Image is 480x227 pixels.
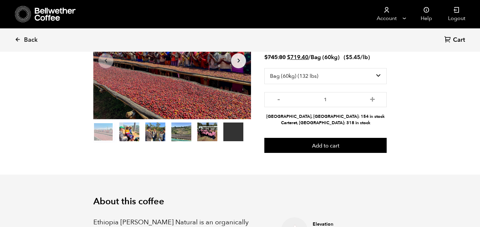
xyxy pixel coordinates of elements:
li: Carteret, [GEOGRAPHIC_DATA]: 318 in stock [264,120,387,126]
bdi: 5.45 [346,53,360,61]
button: - [274,95,283,102]
h2: About this coffee [93,196,387,207]
bdi: 719.40 [287,53,308,61]
span: Cart [453,36,465,44]
a: Cart [444,36,467,45]
span: ( ) [344,53,370,61]
button: Add to cart [264,138,387,153]
video: Your browser does not support the video tag. [223,123,243,141]
span: $ [264,53,268,61]
button: + [368,95,377,102]
span: Bag (60kg) [311,53,340,61]
span: $ [346,53,349,61]
span: $ [287,53,290,61]
span: / [308,53,311,61]
li: [GEOGRAPHIC_DATA], [GEOGRAPHIC_DATA]: 154 in stock [264,113,387,120]
span: Back [24,36,38,44]
bdi: 745.80 [264,53,286,61]
span: /lb [360,53,368,61]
